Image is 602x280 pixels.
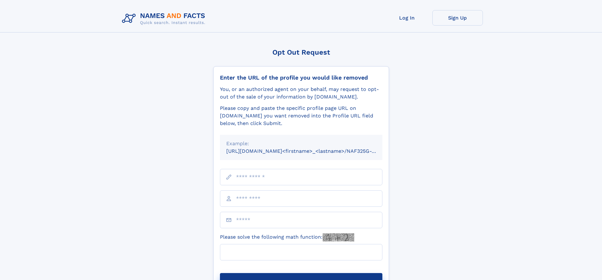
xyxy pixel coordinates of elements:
[226,148,394,154] small: [URL][DOMAIN_NAME]<firstname>_<lastname>/NAF325G-xxxxxxxx
[382,10,432,26] a: Log In
[220,86,382,101] div: You, or an authorized agent on your behalf, may request to opt-out of the sale of your informatio...
[213,48,389,56] div: Opt Out Request
[220,74,382,81] div: Enter the URL of the profile you would like removed
[119,10,210,27] img: Logo Names and Facts
[226,140,376,147] div: Example:
[220,233,354,241] label: Please solve the following math function:
[432,10,483,26] a: Sign Up
[220,104,382,127] div: Please copy and paste the specific profile page URL on [DOMAIN_NAME] you want removed into the Pr...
